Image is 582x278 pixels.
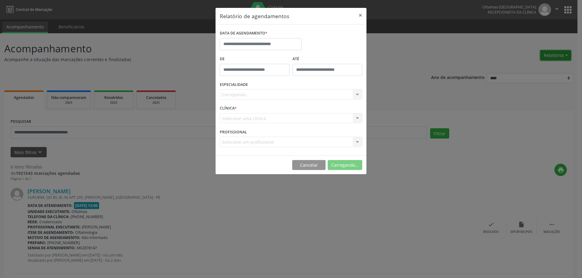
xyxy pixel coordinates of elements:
label: ATÉ [293,54,362,64]
button: Carregando... [328,160,362,170]
h5: Relatório de agendamentos [220,12,289,20]
label: PROFISSIONAL [220,127,247,137]
button: Cancelar [292,160,326,170]
label: De [220,54,289,64]
label: DATA DE AGENDAMENTO [220,29,267,38]
label: ESPECIALIDADE [220,80,248,90]
label: CLÍNICA [220,104,237,113]
button: Close [354,8,366,23]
